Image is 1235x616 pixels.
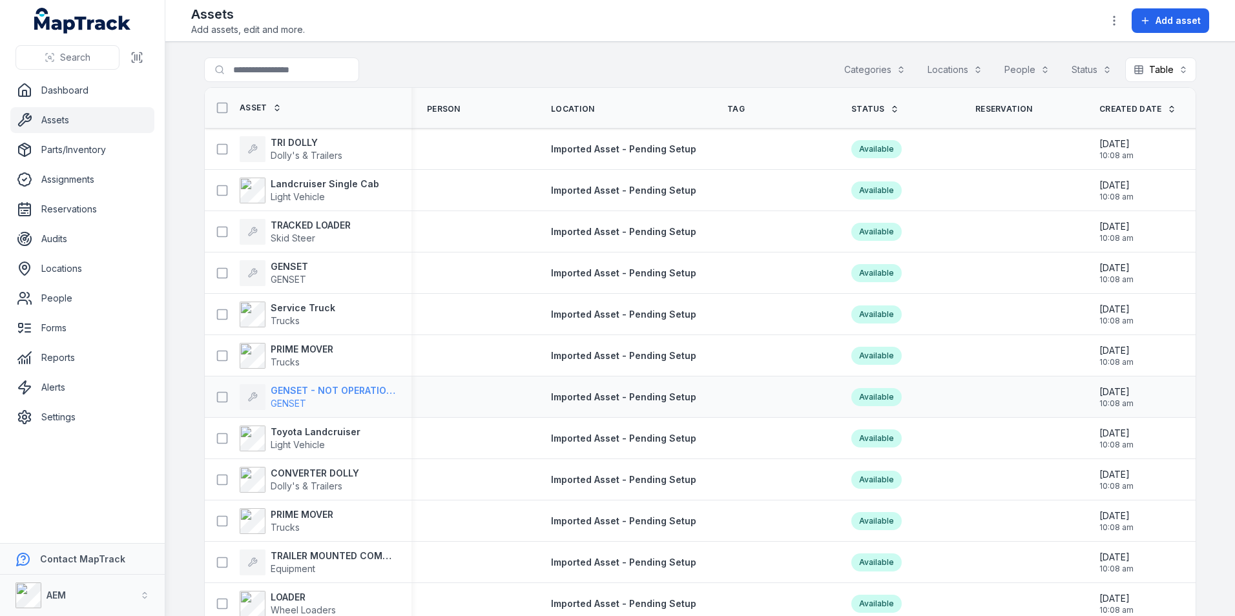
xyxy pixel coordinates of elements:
[1099,220,1134,243] time: 20/08/2025, 10:08:45 am
[1099,605,1134,615] span: 10:08 am
[551,598,696,609] span: Imported Asset - Pending Setup
[551,267,696,280] a: Imported Asset - Pending Setup
[1099,274,1134,285] span: 10:08 am
[271,302,335,314] strong: Service Truck
[271,178,379,190] strong: Landcruiser Single Cab
[851,104,885,114] span: Status
[551,267,696,278] span: Imported Asset - Pending Setup
[551,309,696,320] span: Imported Asset - Pending Setup
[851,305,902,323] div: Available
[427,104,461,114] span: Person
[1099,385,1134,409] time: 20/08/2025, 10:08:45 am
[1099,344,1134,367] time: 20/08/2025, 10:08:45 am
[271,136,342,149] strong: TRI DOLLY
[271,219,351,232] strong: TRACKED LOADER
[10,285,154,311] a: People
[240,302,335,327] a: Service TruckTrucks
[551,226,696,237] span: Imported Asset - Pending Setup
[271,480,342,491] span: Dolly's & Trailers
[551,597,696,610] a: Imported Asset - Pending Setup
[851,264,902,282] div: Available
[1099,303,1134,326] time: 20/08/2025, 10:08:45 am
[1099,385,1134,398] span: [DATE]
[10,167,154,192] a: Assignments
[271,439,325,450] span: Light Vehicle
[851,181,902,200] div: Available
[271,150,342,161] span: Dolly's & Trailers
[1099,481,1134,491] span: 10:08 am
[551,349,696,362] a: Imported Asset - Pending Setup
[551,515,696,528] a: Imported Asset - Pending Setup
[271,604,336,615] span: Wheel Loaders
[10,107,154,133] a: Assets
[551,433,696,444] span: Imported Asset - Pending Setup
[1099,233,1134,243] span: 10:08 am
[1063,57,1120,82] button: Status
[551,143,696,156] a: Imported Asset - Pending Setup
[1099,150,1134,161] span: 10:08 am
[271,343,333,356] strong: PRIME MOVER
[1099,551,1134,564] span: [DATE]
[1099,220,1134,233] span: [DATE]
[851,104,899,114] a: Status
[551,556,696,569] a: Imported Asset - Pending Setup
[240,260,308,286] a: GENSETGENSET
[1099,398,1134,409] span: 10:08 am
[1099,357,1134,367] span: 10:08 am
[1099,440,1134,450] span: 10:08 am
[271,191,325,202] span: Light Vehicle
[851,553,902,571] div: Available
[240,384,396,410] a: GENSET - NOT OPERATIONALGENSET
[1132,8,1209,33] button: Add asset
[240,219,351,245] a: TRACKED LOADERSkid Steer
[271,508,333,521] strong: PRIME MOVER
[551,391,696,404] a: Imported Asset - Pending Setup
[10,196,154,222] a: Reservations
[271,398,306,409] span: GENSET
[1099,262,1134,285] time: 20/08/2025, 10:08:45 am
[551,185,696,196] span: Imported Asset - Pending Setup
[240,103,282,113] a: Asset
[240,178,379,203] a: Landcruiser Single CabLight Vehicle
[271,563,315,574] span: Equipment
[1099,468,1134,481] span: [DATE]
[551,473,696,486] a: Imported Asset - Pending Setup
[1125,57,1196,82] button: Table
[191,5,305,23] h2: Assets
[271,591,336,604] strong: LOADER
[1099,344,1134,357] span: [DATE]
[551,104,594,114] span: Location
[1099,427,1134,440] span: [DATE]
[10,404,154,430] a: Settings
[1099,551,1134,574] time: 20/08/2025, 10:08:45 am
[851,429,902,447] div: Available
[10,345,154,371] a: Reports
[271,384,396,397] strong: GENSET - NOT OPERATIONAL
[271,356,300,367] span: Trucks
[851,595,902,613] div: Available
[836,57,914,82] button: Categories
[919,57,991,82] button: Locations
[271,426,360,438] strong: Toyota Landcruiser
[10,315,154,341] a: Forms
[1099,509,1134,522] span: [DATE]
[851,512,902,530] div: Available
[551,474,696,485] span: Imported Asset - Pending Setup
[727,104,745,114] span: Tag
[551,557,696,568] span: Imported Asset - Pending Setup
[271,522,300,533] span: Trucks
[1099,522,1134,533] span: 10:08 am
[60,51,90,64] span: Search
[1099,104,1162,114] span: Created Date
[975,104,1032,114] span: Reservation
[1156,14,1201,27] span: Add asset
[271,315,300,326] span: Trucks
[551,391,696,402] span: Imported Asset - Pending Setup
[551,184,696,197] a: Imported Asset - Pending Setup
[1099,592,1134,615] time: 20/08/2025, 10:08:45 am
[271,274,306,285] span: GENSET
[1099,316,1134,326] span: 10:08 am
[1099,509,1134,533] time: 20/08/2025, 10:08:45 am
[1099,192,1134,202] span: 10:08 am
[551,225,696,238] a: Imported Asset - Pending Setup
